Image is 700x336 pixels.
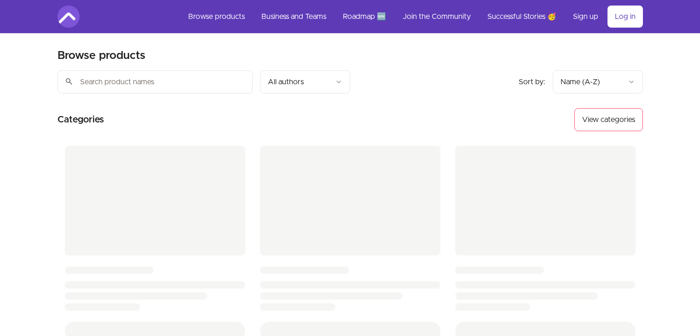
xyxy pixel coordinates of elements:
a: Log in [607,6,643,28]
a: Roadmap 🆕 [336,6,393,28]
a: Browse products [181,6,252,28]
input: Search product names [58,70,253,93]
a: Successful Stories 🥳 [480,6,564,28]
h2: Browse products [58,48,145,63]
span: Sort by: [519,78,545,86]
nav: Main [181,6,643,28]
span: search [65,75,73,88]
button: Product sort options [553,70,643,93]
a: Business and Teams [254,6,334,28]
img: Amigoscode logo [58,6,80,28]
a: Join the Community [395,6,478,28]
button: Filter by author [260,70,350,93]
button: View categories [574,108,643,131]
a: Sign up [566,6,606,28]
h2: Categories [58,108,104,131]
